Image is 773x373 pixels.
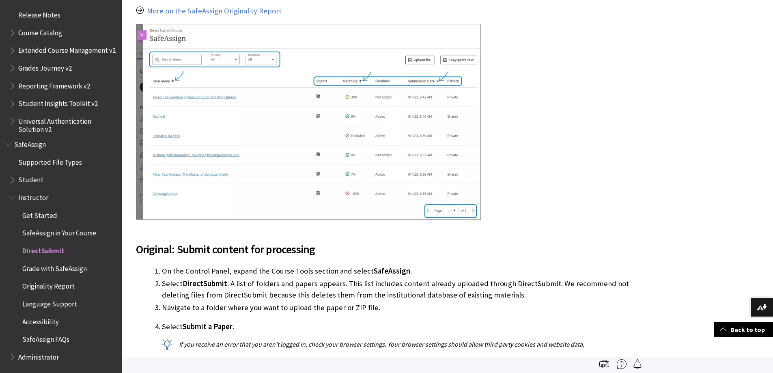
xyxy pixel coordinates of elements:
span: Universal Authentication Solution v2 [18,114,116,134]
span: SafeAssign [374,266,410,276]
span: Originality Report [22,280,75,291]
span: Upload File [183,356,220,365]
span: Extended Course Management v2 [18,44,116,55]
span: Submit a Paper [183,322,233,331]
span: Language Support [22,297,77,308]
p: Select . [162,321,639,332]
span: SafeAssign [14,138,46,149]
span: Course Catalog [18,26,62,37]
nav: Book outline for Blackboard SafeAssign [5,138,117,364]
span: Original: Submit content for processing [136,241,639,258]
span: DirectSubmit [183,279,227,288]
li: Select and browse for a file. Or, select and add the content's text in the box. [162,355,639,367]
img: Print [599,359,609,369]
p: If you receive an error that you aren't logged in, check your browser settings. Your browser sett... [162,340,639,349]
span: Reporting Framework v2 [18,79,90,90]
span: Accessibility [22,315,59,326]
span: Grades Journey v2 [18,61,72,72]
span: SafeAssign FAQs [22,333,69,344]
li: Select . A list of folders and papers appears. This list includes content already uploaded throug... [162,278,639,301]
span: Get Started [22,209,57,220]
img: Direct Submit page [136,24,481,219]
span: Administrator [18,350,59,361]
span: Copy/Paste Document [323,356,398,365]
a: Back to top [714,322,773,337]
li: On the Control Panel, expand the Course Tools section and select . [162,265,639,277]
span: Grade with SafeAssign [22,262,87,273]
span: DirectSubmit [22,244,65,255]
span: Student [18,173,43,184]
img: More help [617,359,627,369]
span: Student Insights Toolkit v2 [18,97,98,108]
a: More on the SafeAssign Originality Report [147,6,282,16]
img: Follow this page [633,359,642,369]
li: Navigate to a folder where you want to upload the paper or ZIP file. [162,302,639,313]
span: Supported File Types [18,155,82,166]
span: SafeAssign in Your Course [22,226,96,237]
span: Instructor [18,191,48,202]
span: Release Notes [18,8,60,19]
